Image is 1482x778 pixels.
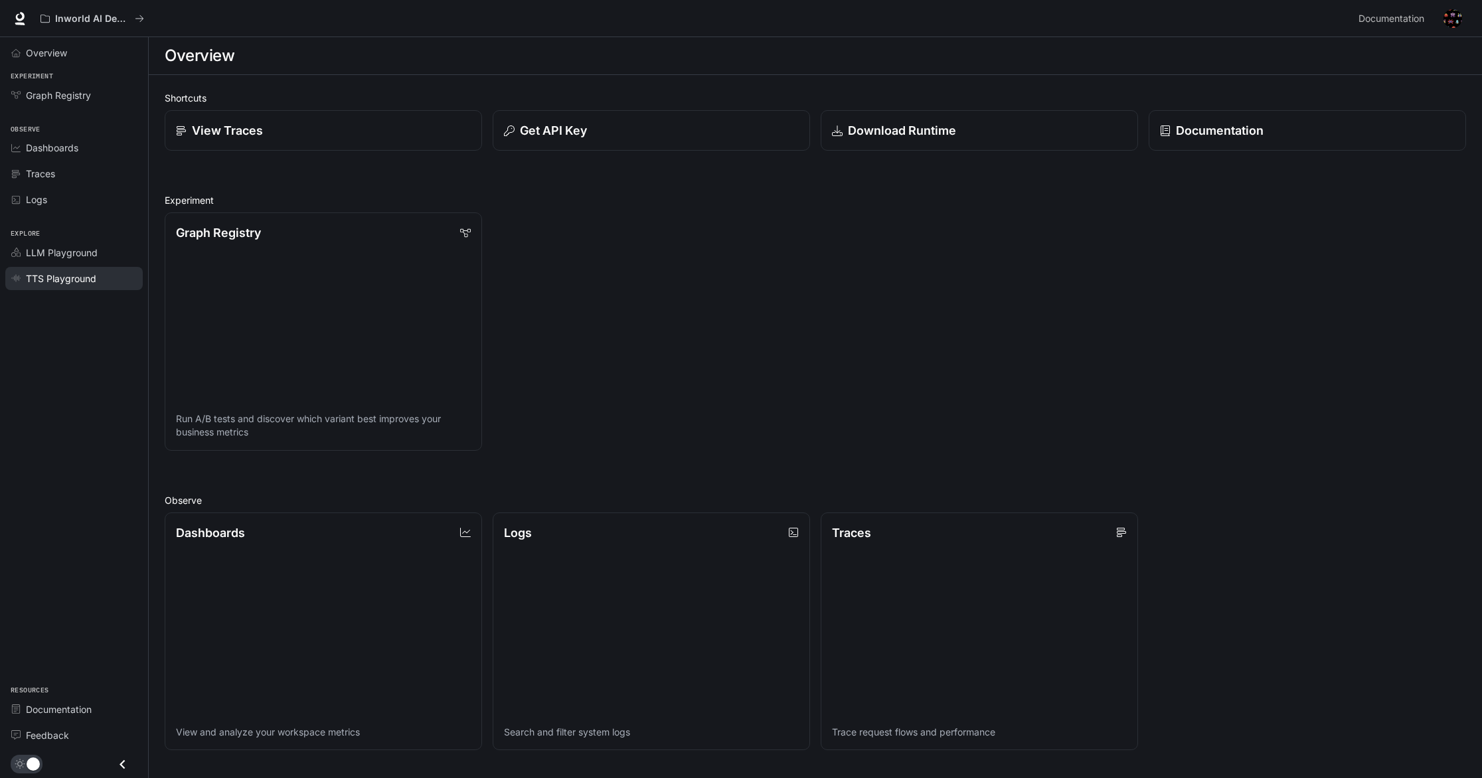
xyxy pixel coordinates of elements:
[26,193,47,206] span: Logs
[520,121,587,139] p: Get API Key
[821,512,1138,751] a: TracesTrace request flows and performance
[165,212,482,451] a: Graph RegistryRun A/B tests and discover which variant best improves your business metrics
[26,272,96,285] span: TTS Playground
[26,702,92,716] span: Documentation
[176,726,471,739] p: View and analyze your workspace metrics
[832,524,871,542] p: Traces
[5,241,143,264] a: LLM Playground
[26,728,69,742] span: Feedback
[26,167,55,181] span: Traces
[5,136,143,159] a: Dashboards
[165,42,234,69] h1: Overview
[1176,121,1264,139] p: Documentation
[176,412,471,439] p: Run A/B tests and discover which variant best improves your business metrics
[27,756,40,771] span: Dark mode toggle
[165,91,1466,105] h2: Shortcuts
[26,46,67,60] span: Overview
[165,110,482,151] a: View Traces
[35,5,150,32] button: All workspaces
[504,524,532,542] p: Logs
[176,524,245,542] p: Dashboards
[1440,5,1466,32] button: User avatar
[165,193,1466,207] h2: Experiment
[5,724,143,747] a: Feedback
[176,224,261,242] p: Graph Registry
[192,121,263,139] p: View Traces
[1358,11,1424,27] span: Documentation
[26,141,78,155] span: Dashboards
[5,162,143,185] a: Traces
[1149,110,1466,151] a: Documentation
[832,726,1127,739] p: Trace request flows and performance
[5,698,143,721] a: Documentation
[5,267,143,290] a: TTS Playground
[5,84,143,107] a: Graph Registry
[848,121,956,139] p: Download Runtime
[504,726,799,739] p: Search and filter system logs
[165,493,1466,507] h2: Observe
[1353,5,1434,32] a: Documentation
[493,110,810,151] button: Get API Key
[26,88,91,102] span: Graph Registry
[55,13,129,25] p: Inworld AI Demos
[165,512,482,751] a: DashboardsView and analyze your workspace metrics
[493,512,810,751] a: LogsSearch and filter system logs
[5,41,143,64] a: Overview
[821,110,1138,151] a: Download Runtime
[108,751,137,778] button: Close drawer
[26,246,98,260] span: LLM Playground
[5,188,143,211] a: Logs
[1443,9,1462,28] img: User avatar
